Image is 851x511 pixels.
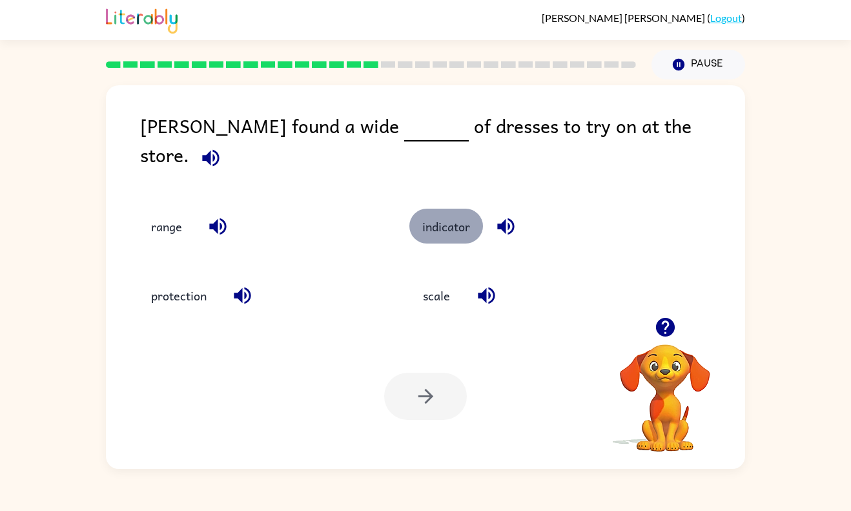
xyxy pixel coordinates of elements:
[542,12,745,24] div: ( )
[600,324,730,454] video: Your browser must support playing .mp4 files to use Literably. Please try using another browser.
[409,278,464,313] button: scale
[542,12,707,24] span: [PERSON_NAME] [PERSON_NAME]
[710,12,742,24] a: Logout
[140,111,745,183] div: [PERSON_NAME] found a wide of dresses to try on at the store.
[651,50,745,79] button: Pause
[106,5,178,34] img: Literably
[409,209,483,244] button: indicator
[138,278,220,313] button: protection
[138,209,195,244] button: range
